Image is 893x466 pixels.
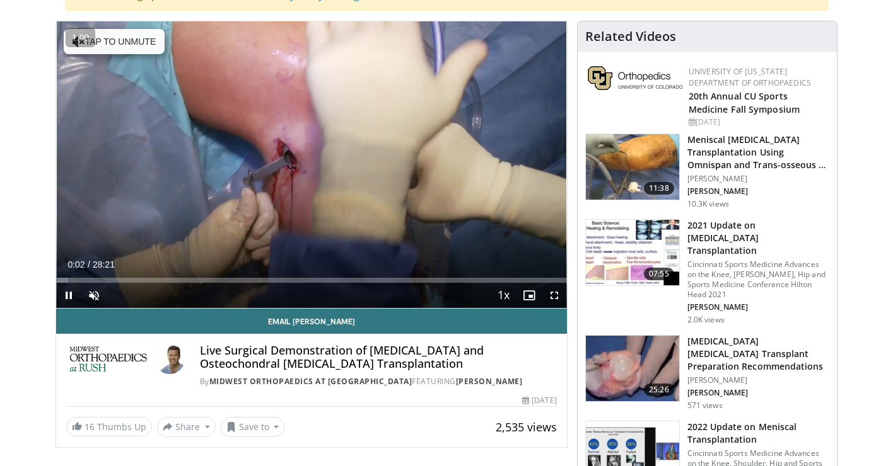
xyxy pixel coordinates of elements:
[687,388,829,398] p: [PERSON_NAME]
[588,66,682,90] img: 355603a8-37da-49b6-856f-e00d7e9307d3.png.150x105_q85_autocrop_double_scale_upscale_version-0.2.png
[67,259,85,270] span: 0:02
[644,384,674,396] span: 25:26
[200,344,557,371] h4: Live Surgical Demonstration of [MEDICAL_DATA] and Osteochondral [MEDICAL_DATA] Transplantation
[687,315,725,325] p: 2.0K views
[644,268,674,280] span: 07:55
[687,421,829,446] h3: 2022 Update on Meniscal Transplantation
[64,29,165,54] button: Tap to unmute
[585,134,829,209] a: 11:38 Meniscal [MEDICAL_DATA] Transplantation Using Omnispan and Trans-osseous … [PERSON_NAME] [P...
[585,29,676,44] h4: Related Videos
[687,335,829,373] h3: [MEDICAL_DATA] [MEDICAL_DATA] Transplant Preparation Recommendations
[456,376,523,387] a: [PERSON_NAME]
[586,134,679,200] img: 307340_0000_1.png.150x105_q85_crop-smart_upscale.jpg
[687,174,829,184] p: [PERSON_NAME]
[209,376,412,387] a: Midwest Orthopaedics at [GEOGRAPHIC_DATA]
[221,417,285,437] button: Save to
[687,302,829,312] p: [PERSON_NAME]
[56,278,567,283] div: Progress Bar
[56,283,81,308] button: Pause
[585,219,829,325] a: 07:55 2021 Update on [MEDICAL_DATA] Transplantation Cincinnati Sports Medicine Advances on the Kn...
[491,283,517,308] button: Playback Rate
[689,116,827,128] div: [DATE]
[157,417,216,437] button: Share
[496,419,557,435] span: 2,535 views
[155,344,185,374] img: Avatar
[689,66,811,88] a: University of [US_STATE] Department of Orthopaedics
[88,259,90,270] span: /
[56,21,567,309] video-js: Video Player
[542,283,567,308] button: Fullscreen
[687,259,829,300] p: Cincinnati Sports Medicine Advances on the Knee, [PERSON_NAME], Hip and Sports Medicine Conferenc...
[687,375,829,385] p: [PERSON_NAME]
[586,336,679,401] img: 7e85365e-2219-4062-adde-6f347e164a2d.150x105_q85_crop-smart_upscale.jpg
[85,421,95,433] span: 16
[56,309,567,334] a: Email [PERSON_NAME]
[689,90,800,115] a: 20th Annual CU Sports Medicine Fall Symposium
[687,219,829,257] h3: 2021 Update on [MEDICAL_DATA] Transplantation
[93,259,115,270] span: 28:21
[200,376,557,387] div: By FEATURING
[517,283,542,308] button: Enable picture-in-picture mode
[586,220,679,285] img: 93f1610e-415f-4f57-8262-e5f7de89e998.150x105_q85_crop-smart_upscale.jpg
[81,283,107,308] button: Unmute
[687,186,829,196] p: [PERSON_NAME]
[522,395,556,406] div: [DATE]
[687,401,723,411] p: 571 views
[687,134,829,171] h3: Meniscal [MEDICAL_DATA] Transplantation Using Omnispan and Trans-osseous …
[585,335,829,411] a: 25:26 [MEDICAL_DATA] [MEDICAL_DATA] Transplant Preparation Recommendations [PERSON_NAME] [PERSON_...
[66,344,149,374] img: Midwest Orthopaedics at Rush
[644,182,674,195] span: 11:38
[66,417,152,436] a: 16 Thumbs Up
[687,199,729,209] p: 10.3K views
